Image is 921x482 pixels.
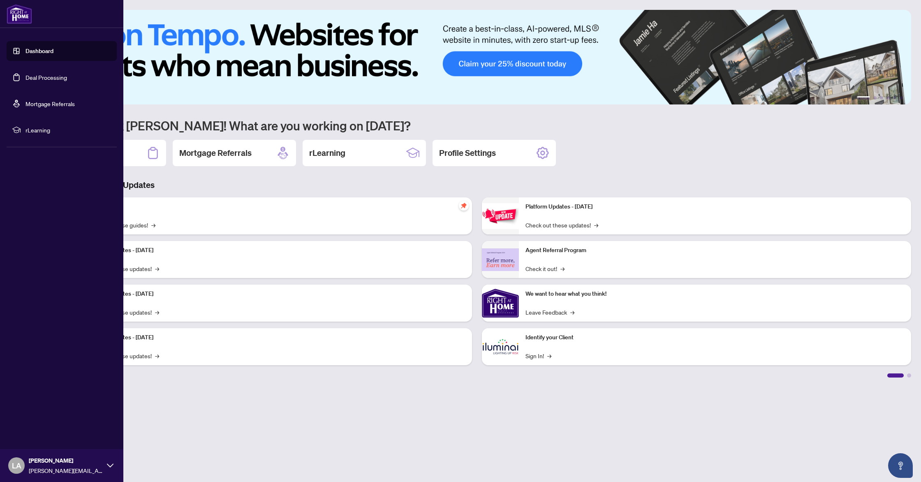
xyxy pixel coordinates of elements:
[439,147,496,159] h2: Profile Settings
[155,264,159,273] span: →
[525,333,905,342] p: Identify your Client
[873,96,877,100] button: 2
[86,246,465,255] p: Platform Updates - [DATE]
[151,220,155,229] span: →
[888,453,913,478] button: Open asap
[893,96,896,100] button: 5
[25,74,67,81] a: Deal Processing
[29,466,103,475] span: [PERSON_NAME][EMAIL_ADDRESS][DOMAIN_NAME]
[86,202,465,211] p: Self-Help
[525,220,598,229] a: Check out these updates!→
[43,118,911,133] h1: Welcome back [PERSON_NAME]! What are you working on [DATE]?
[155,351,159,360] span: →
[43,10,911,104] img: Slide 0
[179,147,252,159] h2: Mortgage Referrals
[570,308,574,317] span: →
[482,203,519,229] img: Platform Updates - June 23, 2025
[25,125,111,134] span: rLearning
[459,201,469,211] span: pushpin
[12,460,21,471] span: LA
[594,220,598,229] span: →
[309,147,345,159] h2: rLearning
[525,246,905,255] p: Agent Referral Program
[900,96,903,100] button: 6
[25,47,53,55] a: Dashboard
[43,179,911,191] h3: Brokerage & Industry Updates
[525,264,565,273] a: Check it out!→
[29,456,103,465] span: [PERSON_NAME]
[482,328,519,365] img: Identify your Client
[25,100,75,107] a: Mortgage Referrals
[525,308,574,317] a: Leave Feedback→
[482,285,519,322] img: We want to hear what you think!
[155,308,159,317] span: →
[7,4,32,24] img: logo
[86,333,465,342] p: Platform Updates - [DATE]
[525,351,551,360] a: Sign In!→
[86,290,465,299] p: Platform Updates - [DATE]
[525,202,905,211] p: Platform Updates - [DATE]
[547,351,551,360] span: →
[857,96,870,100] button: 1
[560,264,565,273] span: →
[525,290,905,299] p: We want to hear what you think!
[880,96,883,100] button: 3
[886,96,890,100] button: 4
[482,248,519,271] img: Agent Referral Program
